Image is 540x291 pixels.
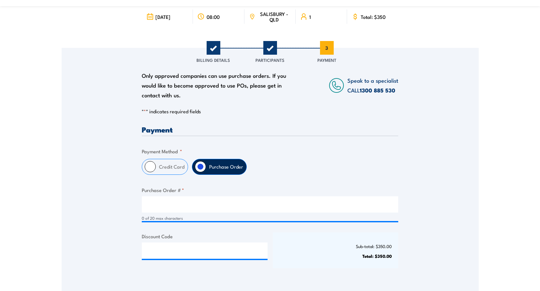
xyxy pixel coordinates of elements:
[207,14,220,20] span: 08:00
[142,215,398,221] div: 0 of 20 max characters
[142,186,398,194] label: Purchase Order #
[317,57,336,63] span: Payment
[279,244,392,249] p: Sub-total: $350.00
[320,41,334,55] span: 3
[361,14,386,20] span: Total: $350
[142,232,268,240] label: Discount Code
[207,41,220,55] span: 1
[155,14,170,20] span: [DATE]
[142,147,182,155] legend: Payment Method
[197,57,230,63] span: Billing Details
[362,253,392,259] strong: Total: $350.00
[156,159,188,174] label: Credit Card
[257,11,291,22] span: SALISBURY - QLD
[142,108,398,115] p: " " indicates required fields
[263,41,277,55] span: 2
[142,71,290,100] div: Only approved companies can use purchase orders. If you would like to become approved to use POs,...
[347,76,398,94] span: Speak to a specialist CALL
[206,159,246,174] label: Purchase Order
[360,86,395,94] a: 1300 885 530
[255,57,285,63] span: Participants
[142,126,398,133] h3: Payment
[309,14,311,20] span: 1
